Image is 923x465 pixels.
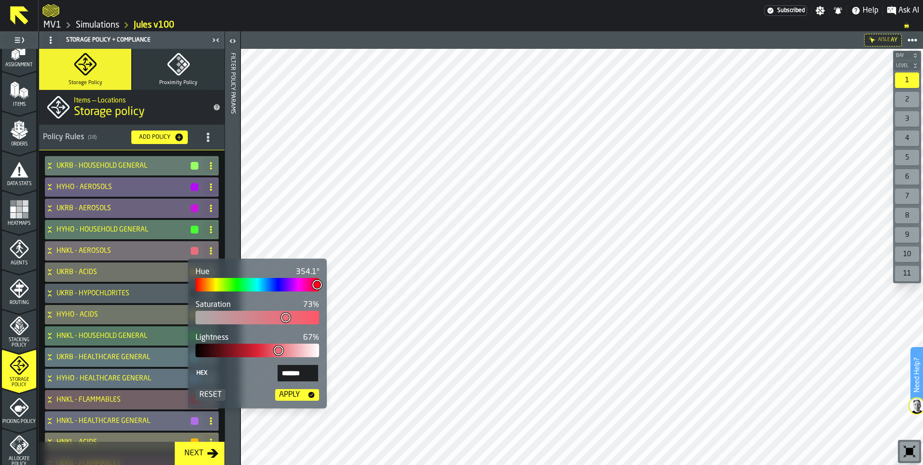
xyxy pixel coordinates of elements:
[196,389,225,401] button: button-Reset
[275,389,304,401] div: Apply
[196,332,228,344] label: Lightness
[278,365,318,381] input: input-value-Hex input-value-Hex
[911,348,922,402] label: Need Help?
[196,370,278,377] span: Hex
[231,299,319,311] output: 73%
[275,389,319,401] button: button-Apply
[196,389,225,401] div: Reset
[196,266,210,278] label: Hue
[210,266,319,278] output: 354.1°
[196,299,231,311] label: Saturation
[228,332,319,344] output: 67%
[196,365,319,381] label: input-value-Hex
